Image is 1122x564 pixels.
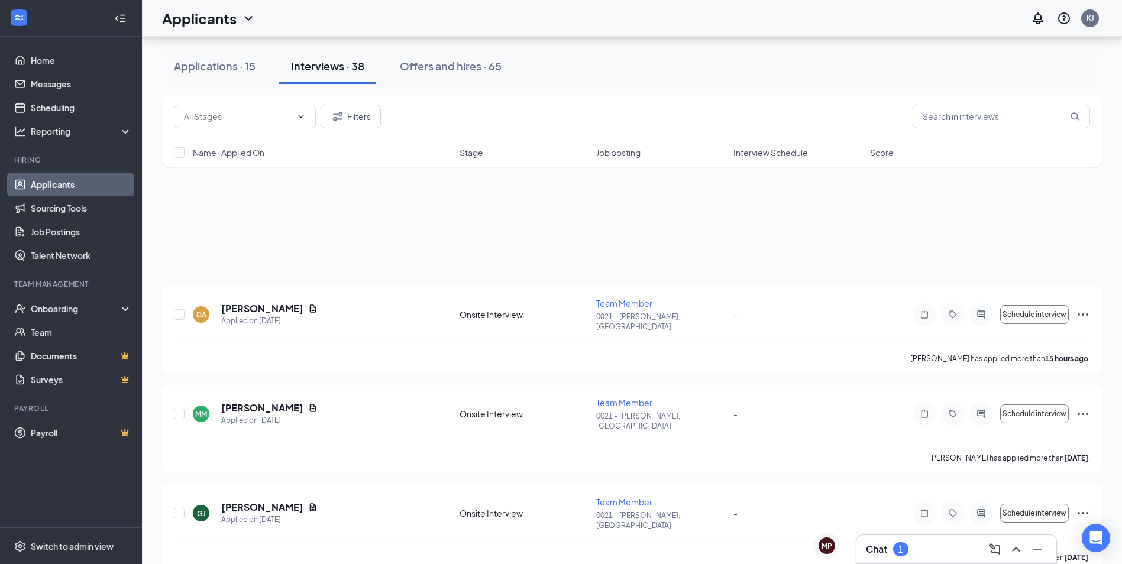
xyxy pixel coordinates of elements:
svg: UserCheck [14,303,26,315]
svg: Settings [14,540,26,552]
svg: ActiveChat [974,310,988,319]
div: Payroll [14,403,130,413]
button: ChevronUp [1007,540,1026,559]
h3: Chat [866,543,887,556]
h5: [PERSON_NAME] [221,401,303,414]
div: Applied on [DATE] [221,414,318,426]
button: Schedule interview [1000,305,1069,324]
svg: Ellipses [1076,407,1090,421]
span: Team Member [596,397,652,408]
svg: Tag [946,409,960,419]
div: Interviews · 38 [291,59,364,73]
span: Interview Schedule [733,147,808,158]
a: Team [31,320,132,344]
span: Job posting [596,147,641,158]
button: ComposeMessage [985,540,1004,559]
div: KJ [1087,13,1094,23]
svg: Ellipses [1076,307,1090,322]
b: 15 hours ago [1045,354,1088,363]
h5: [PERSON_NAME] [221,501,303,514]
a: Job Postings [31,220,132,244]
div: Applications · 15 [174,59,256,73]
div: DA [196,310,206,320]
svg: QuestionInfo [1057,11,1071,25]
p: 0021 – [PERSON_NAME], [GEOGRAPHIC_DATA] [596,510,726,530]
svg: Filter [331,109,345,124]
svg: Notifications [1031,11,1045,25]
a: Sourcing Tools [31,196,132,220]
svg: ChevronDown [296,112,306,121]
div: Onsite Interview [460,408,589,420]
svg: ActiveChat [974,409,988,419]
svg: Document [308,403,318,413]
span: Schedule interview [1003,310,1066,319]
svg: Tag [946,310,960,319]
p: [PERSON_NAME] has applied more than . [929,453,1090,463]
span: Score [870,147,894,158]
div: MP [822,541,832,551]
svg: Minimize [1030,542,1045,556]
h1: Applicants [162,8,237,28]
p: 0021 – [PERSON_NAME], [GEOGRAPHIC_DATA] [596,411,726,431]
svg: WorkstreamLogo [13,12,25,24]
button: Minimize [1028,540,1047,559]
svg: Analysis [14,125,26,137]
div: Hiring [14,155,130,165]
div: Reporting [31,125,132,137]
div: Switch to admin view [31,540,114,552]
a: Scheduling [31,96,132,119]
a: SurveysCrown [31,368,132,391]
svg: MagnifyingGlass [1070,112,1079,121]
div: Offers and hires · 65 [400,59,502,73]
div: Onsite Interview [460,309,589,320]
svg: ChevronUp [1009,542,1023,556]
input: Search in interviews [913,105,1090,128]
span: - [733,508,738,518]
p: [PERSON_NAME] has applied more than . [910,354,1090,364]
div: MM [195,409,207,419]
h5: [PERSON_NAME] [221,302,303,315]
div: Onsite Interview [460,507,589,519]
span: - [733,409,738,419]
span: Team Member [596,497,652,507]
span: Name · Applied On [193,147,264,158]
a: Talent Network [31,244,132,267]
span: Schedule interview [1003,509,1066,517]
div: Open Intercom Messenger [1082,524,1110,552]
span: Team Member [596,298,652,309]
a: DocumentsCrown [31,344,132,368]
button: Filter Filters [321,105,381,128]
b: [DATE] [1064,453,1088,462]
button: Schedule interview [1000,504,1069,523]
svg: Note [917,508,932,518]
svg: Document [308,503,318,512]
a: Home [31,48,132,72]
svg: Ellipses [1076,506,1090,520]
span: Schedule interview [1003,410,1066,418]
div: Team Management [14,279,130,289]
div: Applied on [DATE] [221,315,318,327]
div: 1 [898,544,903,555]
a: Applicants [31,173,132,196]
svg: Note [917,409,932,419]
a: Messages [31,72,132,96]
svg: Note [917,310,932,319]
svg: ChevronDown [241,11,256,25]
svg: Document [308,304,318,313]
b: [DATE] [1064,553,1088,562]
input: All Stages [184,110,292,123]
span: - [733,309,738,320]
p: 0021 – [PERSON_NAME], [GEOGRAPHIC_DATA] [596,312,726,332]
svg: Tag [946,508,960,518]
svg: Collapse [114,12,126,24]
svg: ComposeMessage [988,542,1002,556]
span: Stage [460,147,483,158]
div: GJ [197,508,206,518]
button: Schedule interview [1000,404,1069,423]
div: Applied on [DATE] [221,514,318,526]
svg: ActiveChat [974,508,988,518]
div: Onboarding [31,303,122,315]
a: PayrollCrown [31,421,132,445]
